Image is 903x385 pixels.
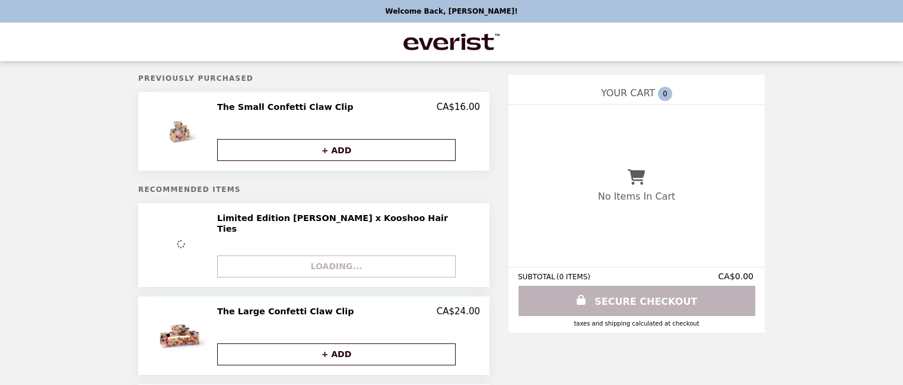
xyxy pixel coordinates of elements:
button: + ADD [217,343,456,365]
h2: Limited Edition [PERSON_NAME] x Kooshoo Hair Ties [217,213,472,235]
h5: Recommended Items [138,185,489,194]
span: ( 0 ITEMS ) [557,273,590,281]
span: YOUR CART [601,87,655,99]
img: Brand Logo [402,30,501,54]
h2: The Large Confetti Claw Clip [217,306,359,317]
p: CA$24.00 [437,306,480,317]
div: Taxes and Shipping calculated at checkout [518,320,755,327]
h2: The Small Confetti Claw Clip [217,102,358,112]
p: No Items In Cart [598,191,675,202]
p: Welcome Back, [PERSON_NAME]! [385,7,517,15]
button: + ADD [217,139,456,161]
img: The Small Confetti Claw Clip [150,102,212,161]
p: CA$16.00 [437,102,480,112]
span: 0 [658,87,672,101]
h5: Previously Purchased [138,74,489,83]
span: SUBTOTAL [518,273,557,281]
span: CA$0.00 [718,272,755,281]
img: The Large Confetti Claw Clip [150,306,212,365]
